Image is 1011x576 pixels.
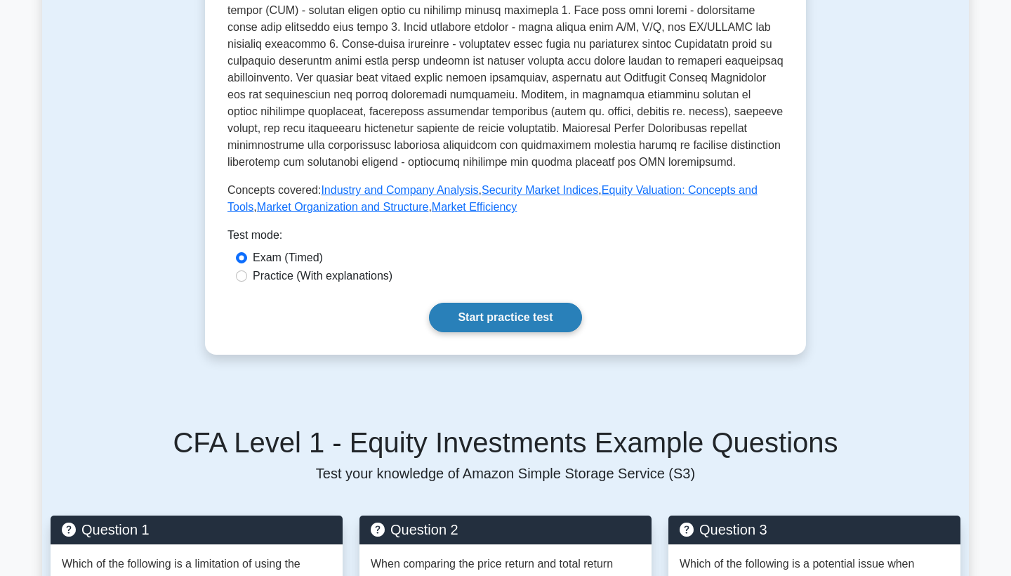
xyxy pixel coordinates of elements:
[257,201,429,213] a: Market Organization and Structure
[62,521,331,538] h5: Question 1
[429,303,581,332] a: Start practice test
[371,521,640,538] h5: Question 2
[321,184,478,196] a: Industry and Company Analysis
[51,426,960,459] h5: CFA Level 1 - Equity Investments Example Questions
[680,521,949,538] h5: Question 3
[253,249,323,266] label: Exam (Timed)
[482,184,598,196] a: Security Market Indices
[227,182,784,216] p: Concepts covered: , , , ,
[432,201,517,213] a: Market Efficiency
[253,268,392,284] label: Practice (With explanations)
[227,227,784,249] div: Test mode:
[51,465,960,482] p: Test your knowledge of Amazon Simple Storage Service (S3)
